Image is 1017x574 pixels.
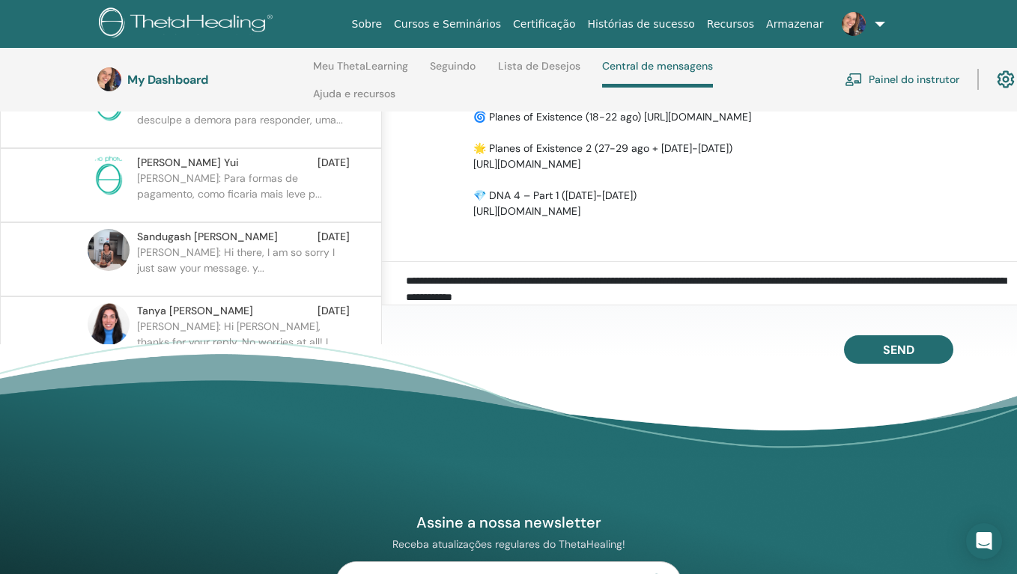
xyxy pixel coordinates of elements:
p: Receba atualizações regulares do ThetaHealing! [336,537,681,551]
a: Lista de Desejos [498,60,580,84]
span: Send [883,342,914,358]
h3: My Dashboard [127,73,277,87]
span: Tanya [PERSON_NAME] [137,303,253,319]
span: [DATE] [318,229,350,245]
h4: Assine a nossa newsletter [336,513,681,532]
a: Certificação [507,10,581,38]
span: Sandugash [PERSON_NAME] [137,229,278,245]
p: [PERSON_NAME]: Para formas de pagamento, como ficaria mais leve p... [137,171,354,216]
img: chalkboard-teacher.svg [845,73,863,86]
img: default.jpg [97,67,121,91]
a: Cursos e Seminários [388,10,507,38]
img: no-photo.png [88,155,130,197]
a: Sobre [346,10,388,38]
span: [PERSON_NAME] Yui [137,155,239,171]
a: Recursos [701,10,760,38]
div: Open Intercom Messenger [966,523,1002,559]
img: default.jpg [88,229,130,271]
a: Seguindo [430,60,476,84]
p: Hi there, just would like to share something with you, maybe you are interested in: [PERSON_NAME]... [473,31,1000,219]
a: Ajuda e recursos [313,88,395,112]
p: [PERSON_NAME]: Hi there, I am so sorry I just saw your message. y... [137,245,354,290]
a: Central de mensagens [602,60,713,88]
a: Armazenar [760,10,829,38]
p: [PERSON_NAME]: Hi [PERSON_NAME], thanks for your reply. No worries at all! I... [137,319,354,364]
a: Meu ThetaLearning [313,60,408,84]
img: cog.svg [997,67,1015,92]
img: default.jpg [88,303,130,345]
p: [PERSON_NAME]: [PERSON_NAME] querida, desculpe a demora para responder, uma... [137,97,354,141]
button: Send [844,335,953,364]
span: [DATE] [318,155,350,171]
img: default.jpg [842,12,866,36]
a: Painel do instrutor [845,63,959,96]
a: Histórias de sucesso [582,10,701,38]
span: [DATE] [318,303,350,319]
img: logo.png [99,7,278,41]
